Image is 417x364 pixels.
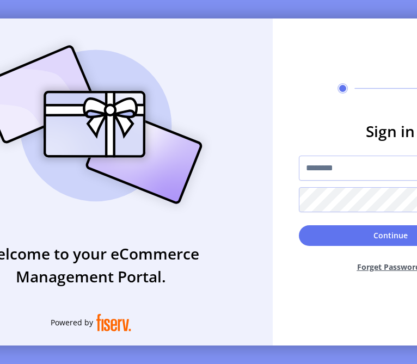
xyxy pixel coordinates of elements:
span: Powered by [51,317,93,328]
